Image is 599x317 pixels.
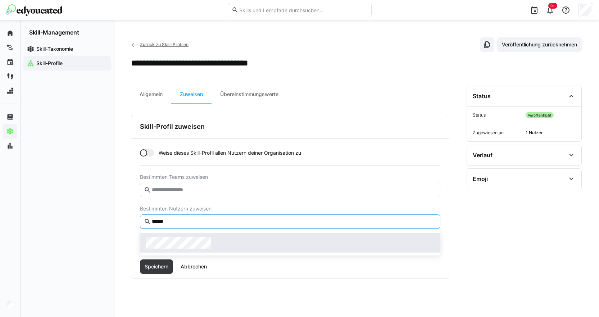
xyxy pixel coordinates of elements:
span: Zugewiesen an [473,130,523,136]
div: Übereinstimmungswerte [212,86,287,103]
button: Veröffentlichung zurücknehmen [497,37,582,52]
span: Bestimmten Teams zuweisen [140,174,440,180]
div: Verlauf [473,151,493,159]
span: Status [473,112,523,118]
span: 1 Nutzer [526,130,576,136]
h3: Skill-Profil zuweisen [140,123,205,131]
a: Zurück zu Skill-Profilen [131,42,189,47]
span: Veröffentlichung zurücknehmen [501,41,578,48]
div: Emoji [473,175,488,182]
span: Speichern [144,263,169,270]
button: Speichern [140,259,173,274]
button: Abbrechen [176,259,212,274]
span: Bestimmten Nutzern zuweisen [140,206,440,212]
div: Allgemein [131,86,171,103]
span: Veröffentlicht [526,112,554,118]
div: Status [473,92,491,100]
input: Skills und Lernpfade durchsuchen… [239,7,367,13]
span: Zurück zu Skill-Profilen [140,42,189,47]
span: 9+ [550,4,555,8]
div: Zuweisen [171,86,212,103]
span: Weise dieses Skill-Profil allen Nutzern deiner Organisation zu [159,149,301,157]
span: Abbrechen [180,263,208,270]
